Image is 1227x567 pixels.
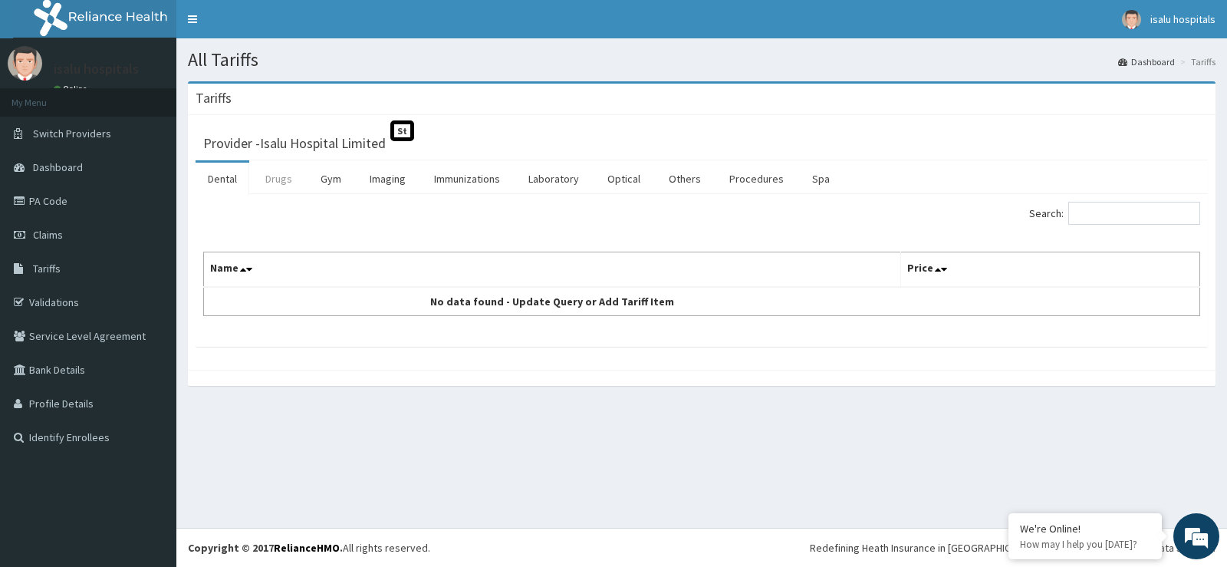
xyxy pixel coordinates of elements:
span: Tariffs [33,262,61,275]
a: Drugs [253,163,304,195]
div: We're Online! [1020,522,1150,536]
li: Tariffs [1176,55,1215,68]
a: Procedures [717,163,796,195]
img: User Image [1122,10,1141,29]
p: isalu hospitals [54,62,139,76]
strong: Copyright © 2017 . [188,541,343,555]
a: RelianceHMO [274,541,340,555]
a: Gym [308,163,354,195]
a: Dashboard [1118,55,1175,68]
a: Optical [595,163,653,195]
a: Laboratory [516,163,591,195]
div: Redefining Heath Insurance in [GEOGRAPHIC_DATA] using Telemedicine and Data Science! [810,540,1215,555]
input: Search: [1068,202,1200,225]
span: Switch Providers [33,127,111,140]
h3: Provider - Isalu Hospital Limited [203,137,386,150]
a: Imaging [357,163,418,195]
h3: Tariffs [196,91,232,105]
footer: All rights reserved. [176,528,1227,567]
h1: All Tariffs [188,50,1215,70]
a: Immunizations [422,163,512,195]
p: How may I help you today? [1020,538,1150,551]
td: No data found - Update Query or Add Tariff Item [204,287,901,316]
a: Online [54,84,90,94]
label: Search: [1029,202,1200,225]
span: St [390,120,414,141]
a: Spa [800,163,842,195]
a: Others [656,163,713,195]
a: Dental [196,163,249,195]
th: Name [204,252,901,288]
span: Dashboard [33,160,83,174]
span: isalu hospitals [1150,12,1215,26]
span: Claims [33,228,63,242]
th: Price [901,252,1200,288]
img: User Image [8,46,42,81]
